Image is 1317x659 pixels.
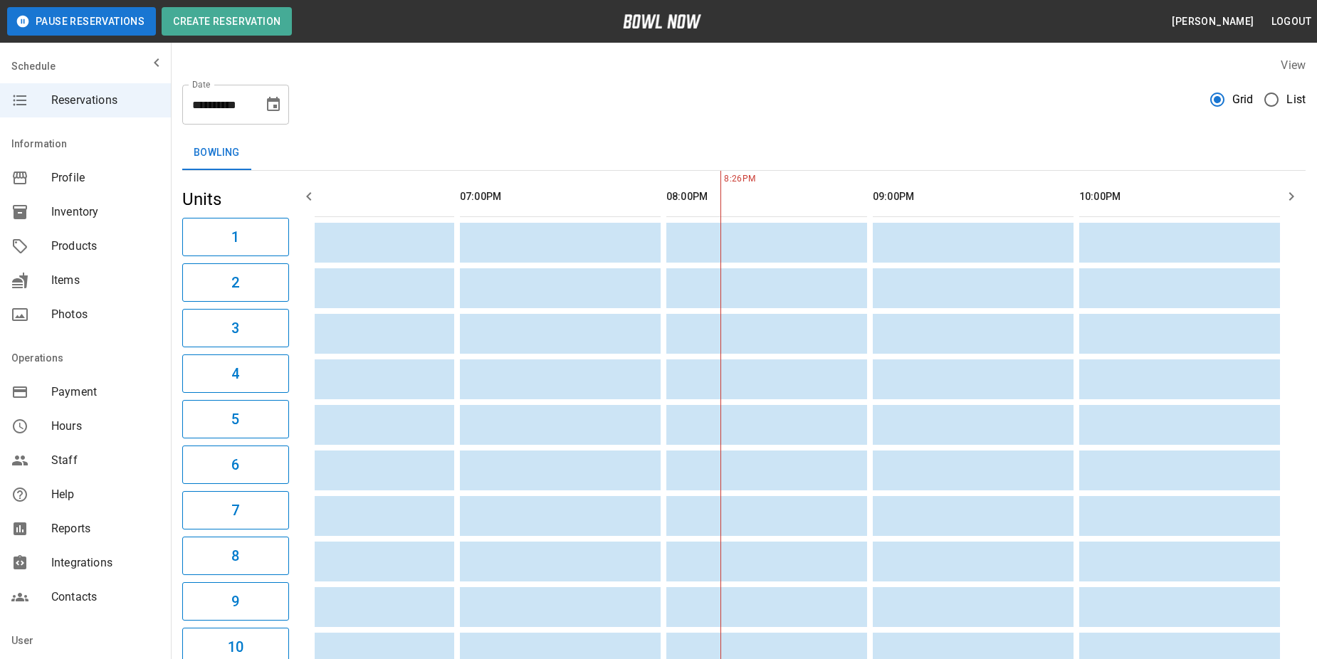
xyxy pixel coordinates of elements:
[228,636,243,658] h6: 10
[1079,176,1280,217] th: 10:00PM
[182,136,251,170] button: Bowling
[460,176,661,217] th: 07:00PM
[51,238,159,255] span: Products
[1232,91,1254,108] span: Grid
[231,271,239,294] h6: 2
[182,400,289,438] button: 5
[231,317,239,339] h6: 3
[182,188,289,211] h5: Units
[231,453,239,476] h6: 6
[231,226,239,248] h6: 1
[1266,9,1317,35] button: Logout
[182,582,289,621] button: 9
[51,384,159,401] span: Payment
[623,14,701,28] img: logo
[231,590,239,613] h6: 9
[182,136,1306,170] div: inventory tabs
[7,7,156,36] button: Pause Reservations
[720,172,724,186] span: 8:26PM
[182,309,289,347] button: 3
[873,176,1074,217] th: 09:00PM
[51,418,159,435] span: Hours
[162,7,292,36] button: Create Reservation
[51,204,159,221] span: Inventory
[51,520,159,537] span: Reports
[1281,58,1306,72] label: View
[51,92,159,109] span: Reservations
[182,537,289,575] button: 8
[182,263,289,302] button: 2
[231,544,239,567] h6: 8
[231,408,239,431] h6: 5
[51,272,159,289] span: Items
[259,90,288,119] button: Choose date, selected date is Oct 2, 2025
[1166,9,1259,35] button: [PERSON_NAME]
[51,486,159,503] span: Help
[51,452,159,469] span: Staff
[51,554,159,571] span: Integrations
[51,306,159,323] span: Photos
[51,169,159,186] span: Profile
[182,491,289,529] button: 7
[231,499,239,522] h6: 7
[51,589,159,606] span: Contacts
[182,446,289,484] button: 6
[666,176,867,217] th: 08:00PM
[182,218,289,256] button: 1
[231,362,239,385] h6: 4
[182,354,289,393] button: 4
[1286,91,1306,108] span: List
